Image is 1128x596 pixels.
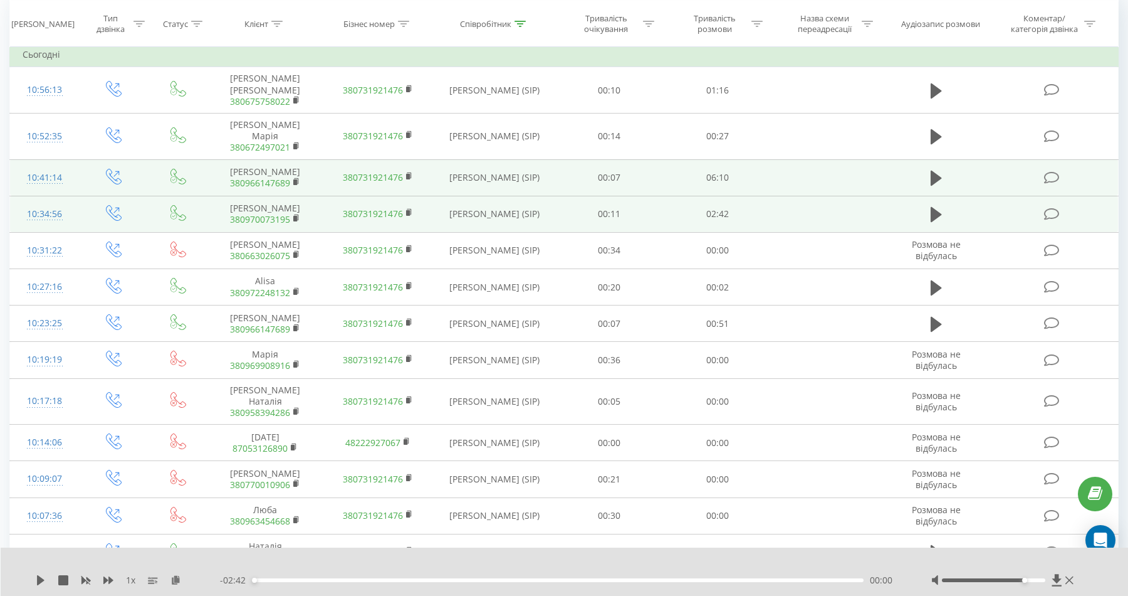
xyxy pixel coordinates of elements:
td: [PERSON_NAME] (SIP) [434,67,555,114]
div: 10:56:13 [23,78,66,102]
div: 10:31:22 [23,238,66,263]
td: [PERSON_NAME] (SIP) [434,306,555,342]
td: 00:05 [555,378,664,425]
div: Open Intercom Messenger [1085,525,1115,555]
a: 380731921476 [343,473,403,485]
div: Співробітник [460,18,511,29]
span: Розмова не відбулась [912,390,961,413]
span: Розмова не відбулась [912,431,961,454]
td: 00:00 [664,425,772,461]
a: 380731921476 [343,244,403,256]
span: 1 x [126,574,135,587]
a: 380770010906 [230,479,290,491]
div: 10:41:14 [23,166,66,190]
td: 00:36 [555,342,664,378]
span: - 02:42 [220,574,252,587]
td: [PERSON_NAME] [PERSON_NAME] [209,67,321,114]
td: [PERSON_NAME] (SIP) [434,342,555,378]
div: 10:17:18 [23,389,66,413]
div: 10:27:16 [23,275,66,299]
td: 01:16 [664,67,772,114]
div: 10:07:36 [23,504,66,528]
td: 00:07 [555,534,664,570]
td: [PERSON_NAME] (SIP) [434,425,555,461]
td: [PERSON_NAME] (SIP) [434,113,555,159]
div: Статус [163,18,188,29]
a: 380731921476 [343,354,403,366]
td: 00:02 [664,269,772,306]
td: 02:42 [664,196,772,232]
td: Сьогодні [10,42,1119,67]
td: Марія [209,342,321,378]
span: Розмова не відбулась [912,504,961,527]
td: 00:34 [555,232,664,269]
td: 00:07 [555,159,664,196]
td: 00:00 [664,378,772,425]
div: 10:03:28 [23,540,66,565]
div: Тривалість розмови [681,13,748,35]
div: 10:23:25 [23,311,66,336]
td: [PERSON_NAME] (SIP) [434,534,555,570]
td: 00:14 [555,113,664,159]
a: 380958394286 [230,407,290,418]
div: Аудіозапис розмови [901,18,980,29]
a: 380731921476 [343,509,403,521]
div: 10:19:19 [23,348,66,372]
td: 00:00 [555,425,664,461]
td: [PERSON_NAME] (SIP) [434,196,555,232]
a: 48222927067 [345,437,400,449]
span: Розмова не відбулась [912,467,961,491]
a: 380731921476 [343,317,403,329]
span: Розмова не відбулась [912,238,961,262]
a: 380969908916 [230,359,290,371]
a: 380972248132 [230,287,290,299]
td: [PERSON_NAME] [209,232,321,269]
td: [PERSON_NAME] [209,461,321,498]
span: 00:00 [870,574,892,587]
a: 380731921476 [343,395,403,407]
a: 380731921476 [343,171,403,183]
td: [PERSON_NAME] [209,306,321,342]
div: Accessibility label [1022,578,1027,583]
a: 380675758022 [230,95,290,107]
td: 01:12 [664,534,772,570]
td: [PERSON_NAME] (SIP) [434,159,555,196]
a: 380663026075 [230,250,290,262]
a: 380731921476 [343,84,403,96]
div: [PERSON_NAME] [11,18,75,29]
a: 380966147689 [230,177,290,189]
div: Назва схеми переадресації [791,13,859,35]
td: 00:00 [664,498,772,534]
div: Тип дзвінка [90,13,131,35]
div: 10:14:06 [23,430,66,455]
td: [PERSON_NAME] (SIP) [434,378,555,425]
td: [PERSON_NAME] Наталія [209,378,321,425]
td: [PERSON_NAME] (SIP) [434,269,555,306]
a: 380963454668 [230,515,290,527]
td: 06:10 [664,159,772,196]
div: 10:52:35 [23,124,66,149]
td: Наталія [209,534,321,570]
td: [PERSON_NAME] (SIP) [434,232,555,269]
td: 00:00 [664,342,772,378]
a: 380966147689 [230,323,290,335]
td: 00:00 [664,461,772,498]
td: 00:30 [555,498,664,534]
div: Тривалість очікування [573,13,640,35]
div: 10:09:07 [23,467,66,491]
span: Розмова не відбулась [912,348,961,371]
td: [PERSON_NAME] (SIP) [434,461,555,498]
td: 00:07 [555,306,664,342]
a: 380731921476 [343,208,403,220]
td: 00:11 [555,196,664,232]
td: 00:51 [664,306,772,342]
a: 380731921476 [343,130,403,142]
td: 00:00 [664,232,772,269]
div: Коментар/категорія дзвінка [1008,13,1081,35]
td: Alisa [209,269,321,306]
a: 380970073195 [230,213,290,225]
td: Люба [209,498,321,534]
td: [DATE] [209,425,321,461]
td: 00:10 [555,67,664,114]
a: 380672497021 [230,141,290,153]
